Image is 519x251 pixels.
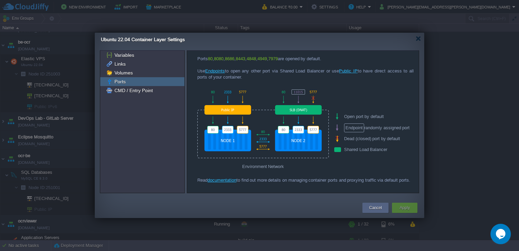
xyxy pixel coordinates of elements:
div: Shared Load Balancer [334,144,424,155]
span: 8080 [214,56,223,61]
div: Dead (closed) port by default [334,133,424,144]
a: CMD / Entry Point [113,87,154,94]
a: Endpoints [205,68,225,73]
a: Public IP [339,68,358,73]
a: Links [113,61,127,67]
button: Apply [399,204,410,211]
span: 7979 [268,56,278,61]
span: 80 [208,56,213,61]
a: Ports [113,79,127,85]
span: 4848 [247,56,256,61]
button: Cancel [369,204,382,211]
a: Variables [113,52,135,58]
div: Open port by default [334,111,424,122]
a: documentation [208,178,236,183]
div: randomly assigned port [334,122,424,133]
div: Ports , , , , , , are opened by default. Use to open any other port via Shared Load Balancer or u... [197,56,414,80]
a: Volumes [113,70,134,76]
span: 8686 [225,56,234,61]
span: 8443 [236,56,245,61]
span: Ubuntu 22.04 Container Layer Settings [101,37,185,42]
iframe: chat widget [490,224,512,244]
div: Environment Network [197,160,329,172]
span: 4949 [257,56,267,61]
div: Read to find out more details on managing container ports and proxying traffic via default ports. [197,177,414,183]
span: Endpoint [344,123,364,132]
